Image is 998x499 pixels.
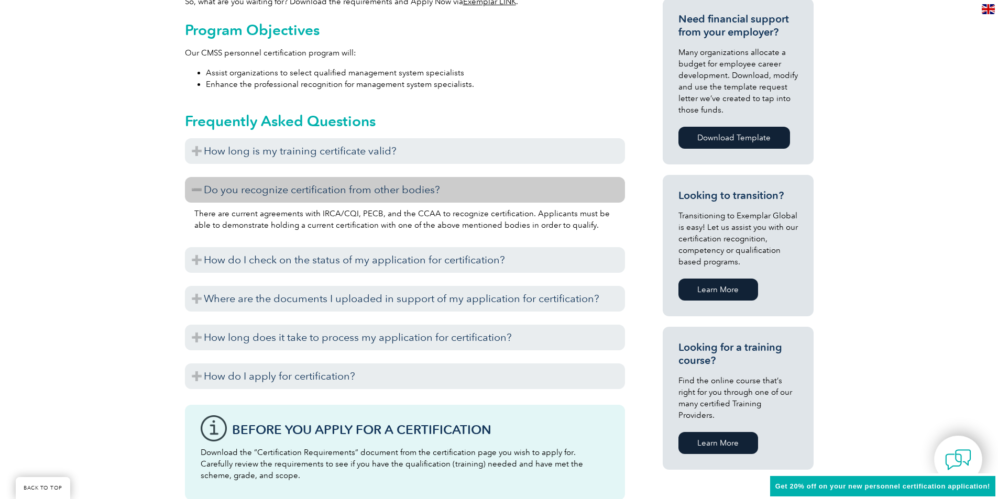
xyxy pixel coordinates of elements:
[678,375,798,421] p: Find the online course that’s right for you through one of our many certified Training Providers.
[194,208,616,231] p: There are current agreements with IRCA/CQI, PECB, and the CCAA to recognize certification. Applic...
[185,21,625,38] h2: Program Objectives
[16,477,70,499] a: BACK TO TOP
[678,127,790,149] a: Download Template
[185,177,625,203] h3: Do you recognize certification from other bodies?
[678,341,798,367] h3: Looking for a training course?
[185,247,625,273] h3: How do I check on the status of my application for certification?
[185,286,625,312] h3: Where are the documents I uploaded in support of my application for certification?
[678,189,798,202] h3: Looking to transition?
[232,423,609,436] h3: Before You Apply For a Certification
[775,482,990,490] span: Get 20% off on your new personnel certification application!
[185,325,625,350] h3: How long does it take to process my application for certification?
[678,279,758,301] a: Learn More
[206,79,625,90] li: Enhance the professional recognition for management system specialists.
[678,210,798,268] p: Transitioning to Exemplar Global is easy! Let us assist you with our certification recognition, c...
[982,4,995,14] img: en
[206,67,625,79] li: Assist organizations to select qualified management system specialists
[678,432,758,454] a: Learn More
[678,13,798,39] h3: Need financial support from your employer?
[678,47,798,116] p: Many organizations allocate a budget for employee career development. Download, modify and use th...
[185,47,625,59] p: Our CMSS personnel certification program will:
[185,113,625,129] h2: Frequently Asked Questions
[185,138,625,164] h3: How long is my training certificate valid?
[201,447,609,481] p: Download the “Certification Requirements” document from the certification page you wish to apply ...
[185,363,625,389] h3: How do I apply for certification?
[945,447,971,473] img: contact-chat.png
